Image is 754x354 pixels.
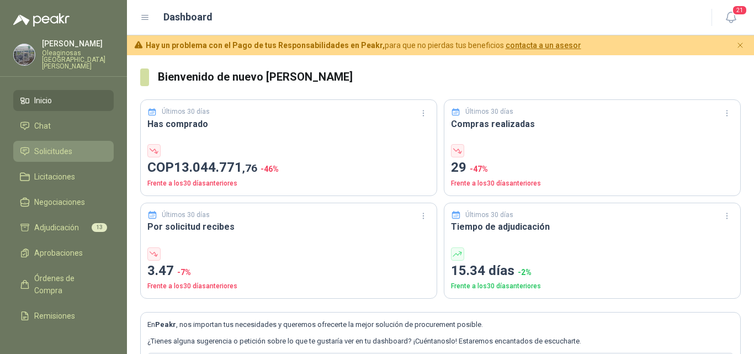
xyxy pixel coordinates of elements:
[261,165,279,173] span: -46 %
[146,39,581,51] span: para que no pierdas tus beneficios
[34,221,79,234] span: Adjudicación
[42,40,114,47] p: [PERSON_NAME]
[92,223,107,232] span: 13
[147,157,430,178] p: COP
[162,210,210,220] p: Últimos 30 días
[13,115,114,136] a: Chat
[451,157,734,178] p: 29
[147,178,430,189] p: Frente a los 30 días anteriores
[242,162,257,175] span: ,76
[147,117,430,131] h3: Has comprado
[13,305,114,326] a: Remisiones
[451,261,734,282] p: 15.34 días
[34,120,51,132] span: Chat
[13,13,70,27] img: Logo peakr
[13,268,114,301] a: Órdenes de Compra
[162,107,210,117] p: Últimos 30 días
[34,145,72,157] span: Solicitudes
[163,9,213,25] h1: Dashboard
[146,41,385,50] b: Hay un problema con el Pago de tus Responsabilidades en Peakr,
[13,192,114,213] a: Negociaciones
[147,220,430,234] h3: Por solicitud recibes
[177,268,191,277] span: -7 %
[158,68,741,86] h3: Bienvenido de nuevo [PERSON_NAME]
[14,44,35,65] img: Company Logo
[732,5,747,15] span: 21
[451,220,734,234] h3: Tiempo de adjudicación
[42,50,114,70] p: Oleaginosas [GEOGRAPHIC_DATA][PERSON_NAME]
[34,247,83,259] span: Aprobaciones
[451,281,734,292] p: Frente a los 30 días anteriores
[465,210,513,220] p: Últimos 30 días
[34,272,103,297] span: Órdenes de Compra
[155,320,176,329] b: Peakr
[721,8,741,28] button: 21
[13,141,114,162] a: Solicitudes
[13,242,114,263] a: Aprobaciones
[470,165,488,173] span: -47 %
[174,160,257,175] span: 13.044.771
[34,94,52,107] span: Inicio
[147,281,430,292] p: Frente a los 30 días anteriores
[34,171,75,183] span: Licitaciones
[34,310,75,322] span: Remisiones
[13,90,114,111] a: Inicio
[518,268,532,277] span: -2 %
[13,166,114,187] a: Licitaciones
[147,261,430,282] p: 3.47
[451,178,734,189] p: Frente a los 30 días anteriores
[451,117,734,131] h3: Compras realizadas
[13,217,114,238] a: Adjudicación13
[506,41,581,50] a: contacta a un asesor
[34,196,85,208] span: Negociaciones
[147,336,734,347] p: ¿Tienes alguna sugerencia o petición sobre lo que te gustaría ver en tu dashboard? ¡Cuéntanoslo! ...
[465,107,513,117] p: Últimos 30 días
[147,319,734,330] p: En , nos importan tus necesidades y queremos ofrecerte la mejor solución de procurement posible.
[734,39,747,52] button: Cerrar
